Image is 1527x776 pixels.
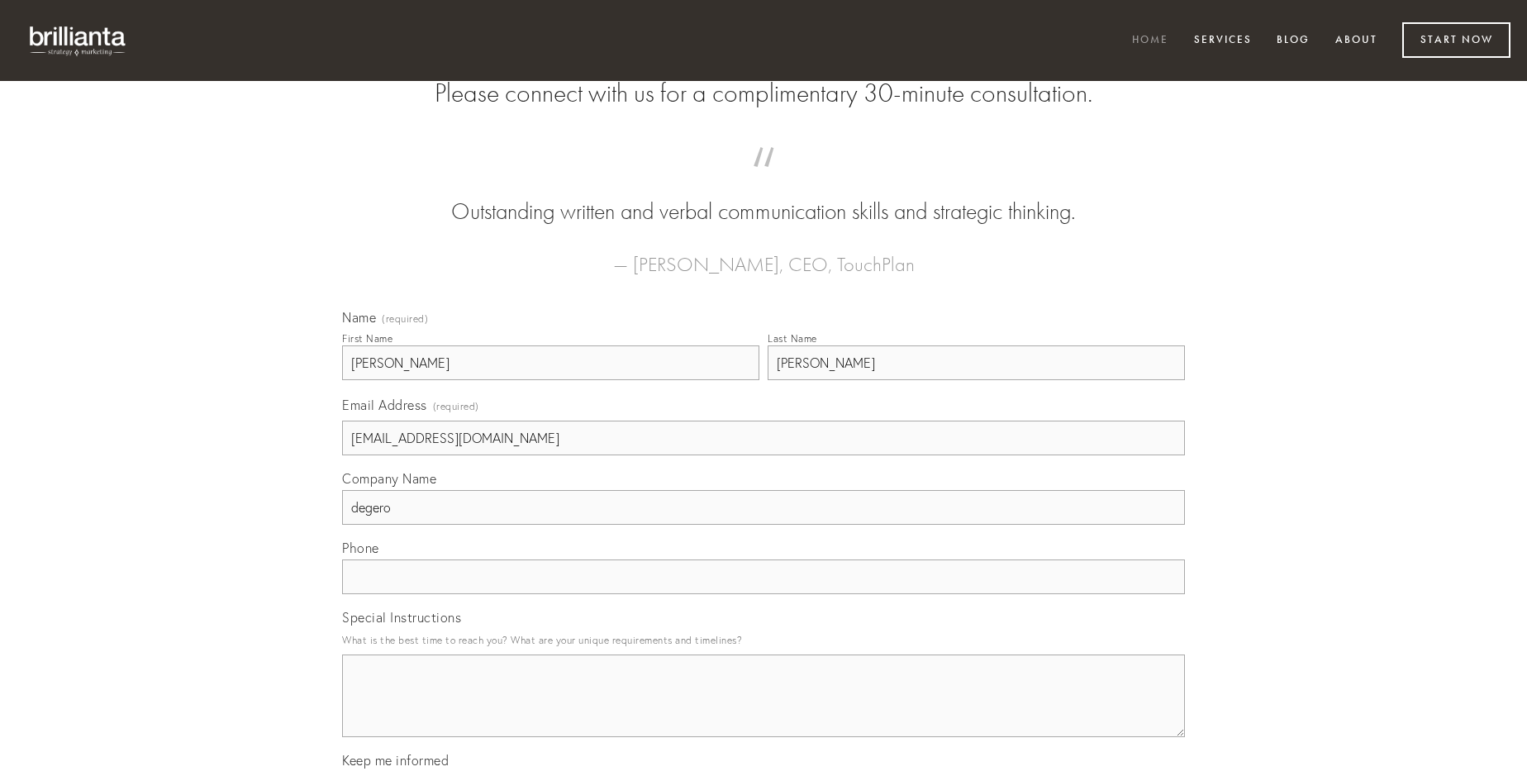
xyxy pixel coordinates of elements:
[1402,22,1510,58] a: Start Now
[433,395,479,417] span: (required)
[382,314,428,324] span: (required)
[342,540,379,556] span: Phone
[1183,27,1263,55] a: Services
[1266,27,1320,55] a: Blog
[342,609,461,626] span: Special Instructions
[342,470,436,487] span: Company Name
[768,332,817,345] div: Last Name
[342,78,1185,109] h2: Please connect with us for a complimentary 30-minute consultation.
[369,164,1158,196] span: “
[369,228,1158,281] figcaption: — [PERSON_NAME], CEO, TouchPlan
[342,332,392,345] div: First Name
[342,309,376,326] span: Name
[342,397,427,413] span: Email Address
[1121,27,1179,55] a: Home
[1325,27,1388,55] a: About
[342,629,1185,651] p: What is the best time to reach you? What are your unique requirements and timelines?
[17,17,140,64] img: brillianta - research, strategy, marketing
[369,164,1158,228] blockquote: Outstanding written and verbal communication skills and strategic thinking.
[342,752,449,769] span: Keep me informed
